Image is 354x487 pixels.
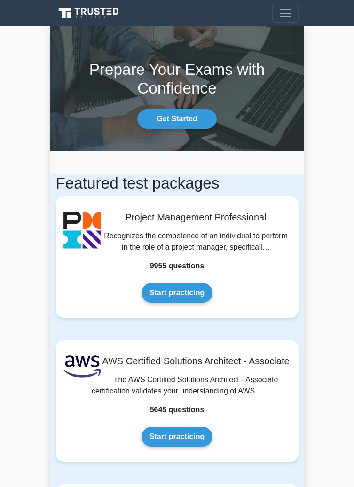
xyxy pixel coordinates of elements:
[137,109,216,129] a: Get Started
[142,427,212,447] a: Start practicing
[56,174,299,193] h1: Featured test packages
[272,4,299,23] button: Toggle navigation
[50,60,304,98] h1: Prepare Your Exams with Confidence
[142,283,212,303] a: Start practicing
